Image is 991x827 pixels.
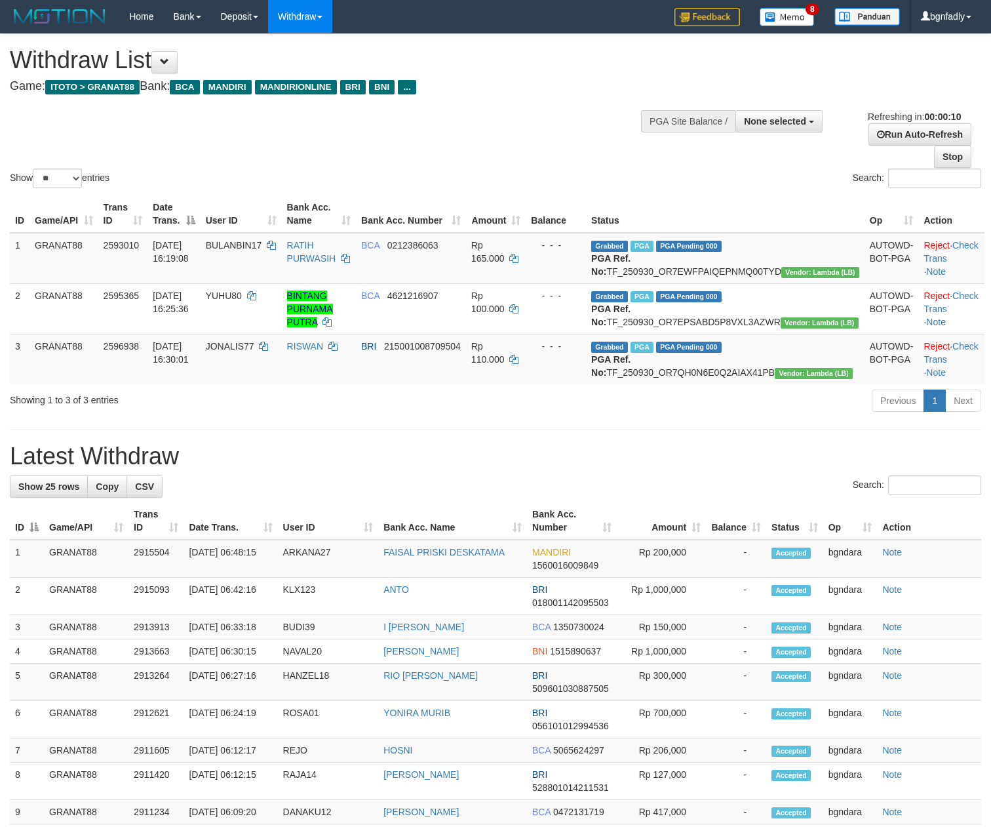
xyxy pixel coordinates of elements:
[96,481,119,492] span: Copy
[10,701,44,738] td: 6
[617,578,706,615] td: Rp 1,000,000
[532,670,547,681] span: BRI
[586,233,865,284] td: TF_250930_OR7EWFPAIQEPNMQ00TYD
[10,388,403,407] div: Showing 1 to 3 of 3 entries
[10,169,109,188] label: Show entries
[128,763,184,800] td: 2911420
[128,701,184,738] td: 2912621
[128,664,184,701] td: 2913264
[466,195,526,233] th: Amount: activate to sort column ascending
[29,334,98,384] td: GRANAT88
[128,615,184,639] td: 2913913
[10,763,44,800] td: 8
[340,80,366,94] span: BRI
[10,502,44,540] th: ID: activate to sort column descending
[806,3,819,15] span: 8
[128,738,184,763] td: 2911605
[532,646,547,656] span: BNI
[706,738,766,763] td: -
[471,341,505,365] span: Rp 110.000
[631,342,653,353] span: Marked by bgndany
[287,240,336,264] a: RATIH PURWASIH
[823,701,878,738] td: bgndara
[923,240,950,251] a: Reject
[526,195,586,233] th: Balance
[706,763,766,800] td: -
[170,80,199,94] span: BCA
[771,548,811,559] span: Accepted
[184,615,277,639] td: [DATE] 06:33:18
[834,8,900,26] img: panduan.png
[10,7,109,26] img: MOTION_logo.png
[735,110,823,132] button: None selected
[278,502,379,540] th: User ID: activate to sort column ascending
[924,111,961,122] strong: 00:00:10
[674,8,740,26] img: Feedback.jpg
[872,390,924,412] a: Previous
[617,763,706,800] td: Rp 127,000
[865,283,919,334] td: AUTOWD-BOT-PGA
[771,770,811,781] span: Accepted
[10,334,29,384] td: 3
[744,116,806,127] span: None selected
[104,291,140,301] span: 2595365
[278,763,379,800] td: RAJA14
[10,639,44,664] td: 4
[10,195,29,233] th: ID
[29,233,98,284] td: GRANAT88
[617,502,706,540] th: Amount: activate to sort column ascending
[147,195,201,233] th: Date Trans.: activate to sort column descending
[29,195,98,233] th: Game/API: activate to sort column ascending
[128,540,184,578] td: 2915504
[617,738,706,763] td: Rp 206,000
[865,334,919,384] td: AUTOWD-BOT-PGA
[617,615,706,639] td: Rp 150,000
[945,390,981,412] a: Next
[532,560,598,571] span: Copy 1560016009849 to clipboard
[771,622,811,634] span: Accepted
[387,240,438,251] span: Copy 0212386063 to clipboard
[586,283,865,334] td: TF_250930_OR7EPSABD5P8VXL3AZWR
[184,800,277,824] td: [DATE] 06:09:20
[206,240,262,251] span: BULANBIN17
[926,367,946,378] a: Note
[656,342,722,353] span: PGA Pending
[617,800,706,824] td: Rp 417,000
[10,578,44,615] td: 2
[278,701,379,738] td: ROSA01
[184,701,277,738] td: [DATE] 06:24:19
[98,195,148,233] th: Trans ID: activate to sort column ascending
[135,481,154,492] span: CSV
[387,291,438,301] span: Copy 4621216907 to clipboard
[45,80,140,94] span: ITOTO > GRANAT88
[877,502,981,540] th: Action
[44,738,128,763] td: GRANAT88
[775,368,853,379] span: Vendor URL: https://dashboard.q2checkout.com/secure
[10,283,29,334] td: 2
[766,502,823,540] th: Status: activate to sort column ascending
[10,80,648,93] h4: Game: Bank:
[104,240,140,251] span: 2593010
[104,341,140,352] span: 2596938
[383,807,459,817] a: [PERSON_NAME]
[532,721,609,731] span: Copy 056101012994536 to clipboard
[823,639,878,664] td: bgndara
[823,540,878,578] td: bgndara
[128,800,184,824] td: 2911234
[760,8,815,26] img: Button%20Memo.svg
[33,169,82,188] select: Showentries
[383,745,412,756] a: HOSNI
[44,502,128,540] th: Game/API: activate to sort column ascending
[383,584,409,595] a: ANTO
[641,110,735,132] div: PGA Site Balance /
[278,578,379,615] td: KLX123
[10,443,981,470] h1: Latest Withdraw
[882,745,902,756] a: Note
[153,240,189,264] span: [DATE] 16:19:08
[44,540,128,578] td: GRANAT88
[771,585,811,596] span: Accepted
[882,807,902,817] a: Note
[531,340,581,353] div: - - -
[923,390,946,412] a: 1
[617,639,706,664] td: Rp 1,000,000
